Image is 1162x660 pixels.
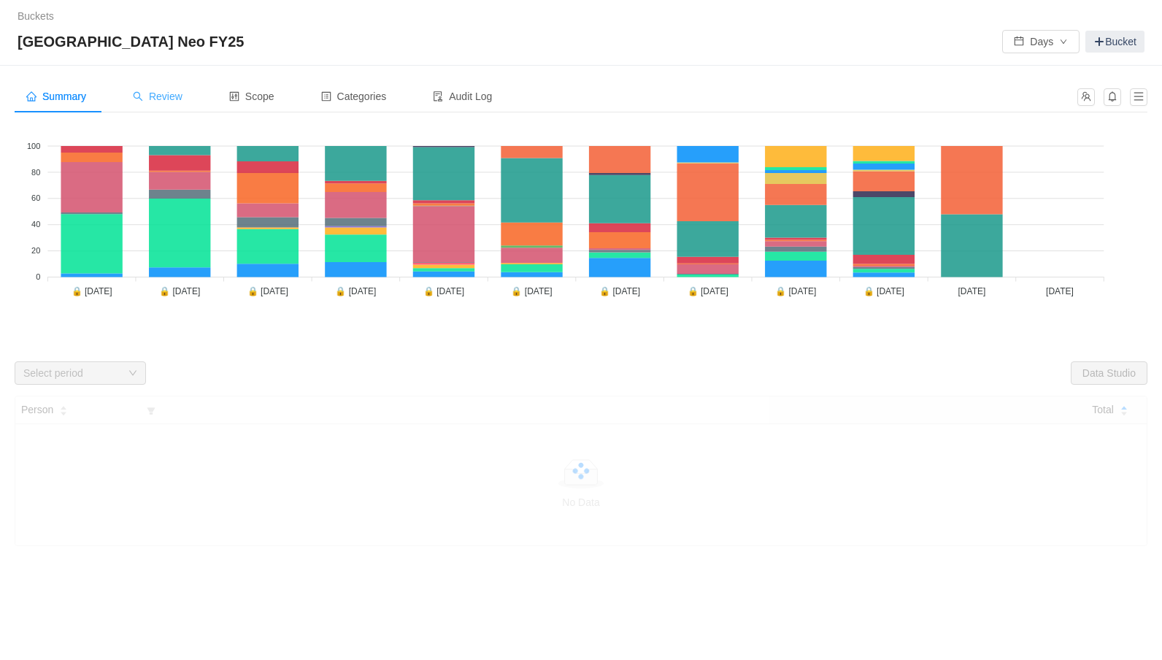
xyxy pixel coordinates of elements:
[321,91,387,102] span: Categories
[31,246,40,255] tspan: 20
[26,91,86,102] span: Summary
[511,285,552,296] tspan: 🔒 [DATE]
[31,220,40,229] tspan: 40
[1085,31,1144,53] a: Bucket
[958,286,986,296] tspan: [DATE]
[423,285,464,296] tspan: 🔒 [DATE]
[1002,30,1080,53] button: icon: calendarDaysicon: down
[1046,286,1074,296] tspan: [DATE]
[36,272,40,281] tspan: 0
[433,91,443,101] i: icon: audit
[133,91,143,101] i: icon: search
[433,91,492,102] span: Audit Log
[247,285,288,296] tspan: 🔒 [DATE]
[775,285,816,296] tspan: 🔒 [DATE]
[18,10,54,22] a: Buckets
[229,91,239,101] i: icon: control
[1104,88,1121,106] button: icon: bell
[229,91,274,102] span: Scope
[18,30,253,53] span: [GEOGRAPHIC_DATA] Neo FY25
[31,168,40,177] tspan: 80
[72,285,112,296] tspan: 🔒 [DATE]
[863,285,904,296] tspan: 🔒 [DATE]
[23,366,121,380] div: Select period
[26,91,36,101] i: icon: home
[599,285,640,296] tspan: 🔒 [DATE]
[31,193,40,202] tspan: 60
[128,369,137,379] i: icon: down
[335,285,376,296] tspan: 🔒 [DATE]
[321,91,331,101] i: icon: profile
[1077,88,1095,106] button: icon: team
[159,285,200,296] tspan: 🔒 [DATE]
[1130,88,1147,106] button: icon: menu
[688,285,728,296] tspan: 🔒 [DATE]
[133,91,182,102] span: Review
[27,142,40,150] tspan: 100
